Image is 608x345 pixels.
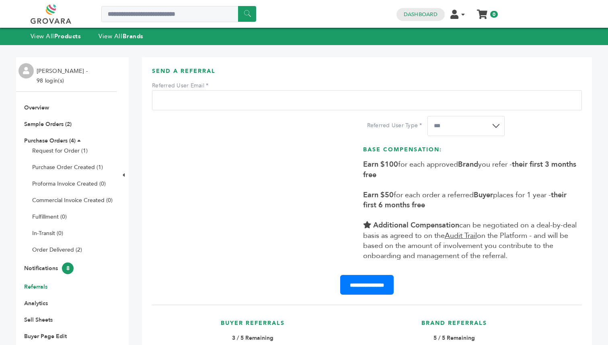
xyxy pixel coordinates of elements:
[18,63,34,79] img: profile.png
[32,163,103,171] a: Purchase Order Created (1)
[477,7,487,16] a: My Cart
[24,333,67,340] a: Buyer Page Edit
[490,11,498,18] span: 0
[152,82,208,90] label: Referred User Email
[32,196,113,204] a: Commercial Invoice Created (0)
[31,32,81,40] a: View AllProducts
[24,283,47,291] a: Referrals
[32,213,67,221] a: Fulfillment (0)
[363,159,576,180] b: their first 3 months free
[363,190,567,210] b: their first 6 months free
[474,190,493,200] b: Buyer
[32,180,106,188] a: Proforma Invoice Created (0)
[357,319,551,333] h3: Brand Referrals
[367,122,423,130] label: Referred User Type
[458,159,478,169] b: Brand
[152,67,582,81] h3: Send A Referral
[32,147,88,155] a: Request for Order (1)
[32,246,82,254] a: Order Delivered (2)
[24,137,76,145] a: Purchase Orders (4)
[363,159,577,261] span: for each approved you refer - for each order a referred places for 1 year - can be negotiated on ...
[24,120,72,128] a: Sample Orders (2)
[363,159,398,169] b: Earn $100
[24,104,49,112] a: Overview
[54,32,81,40] strong: Products
[156,319,349,333] h3: Buyer Referrals
[363,146,578,160] h3: Base Compensation:
[363,190,394,200] b: Earn $50
[232,334,273,342] b: 3 / 5 Remaining
[32,229,63,237] a: In-Transit (0)
[24,300,48,307] a: Analytics
[24,264,74,272] a: Notifications8
[404,11,438,18] a: Dashboard
[373,220,459,230] b: Additional Compensation
[123,32,144,40] strong: Brands
[101,6,256,22] input: Search a product or brand...
[62,262,74,274] span: 8
[99,32,144,40] a: View AllBrands
[24,316,53,324] a: Sell Sheets
[433,334,475,342] b: 5 / 5 Remaining
[445,231,477,241] u: Audit Trail
[37,66,90,86] li: [PERSON_NAME] - 98 login(s)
